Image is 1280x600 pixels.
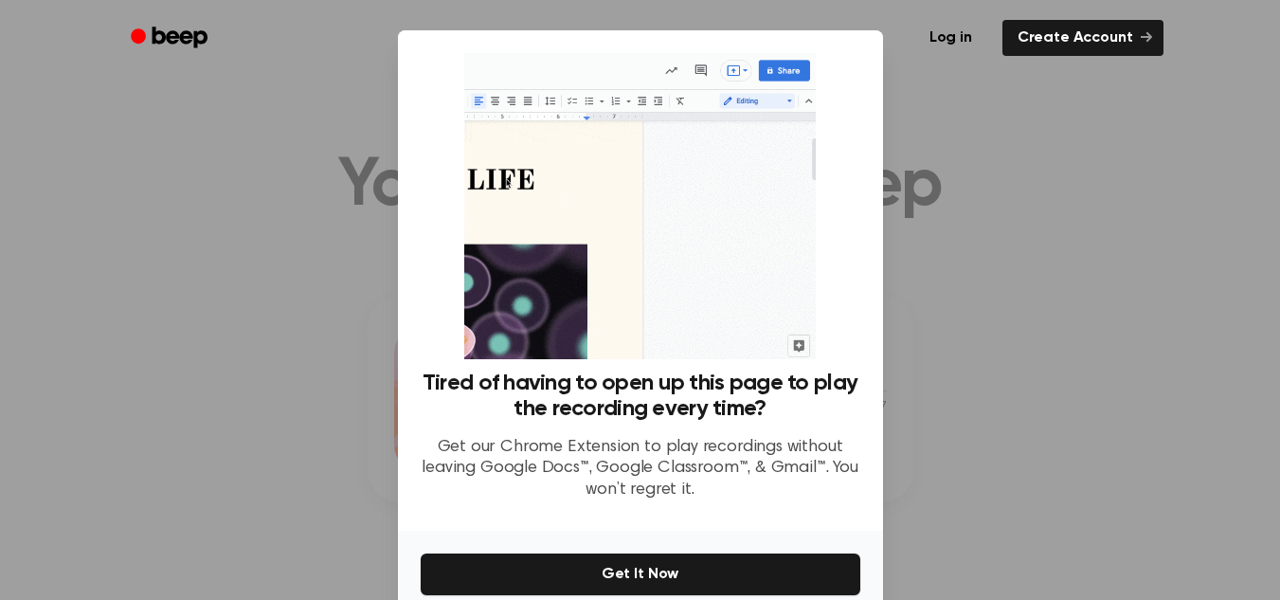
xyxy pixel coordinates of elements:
img: Beep extension in action [464,53,816,359]
a: Create Account [1002,20,1163,56]
h3: Tired of having to open up this page to play the recording every time? [421,371,860,422]
p: Get our Chrome Extension to play recordings without leaving Google Docs™, Google Classroom™, & Gm... [421,437,860,501]
a: Beep [117,20,225,57]
button: Get It Now [421,554,860,595]
a: Log in [910,16,991,60]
